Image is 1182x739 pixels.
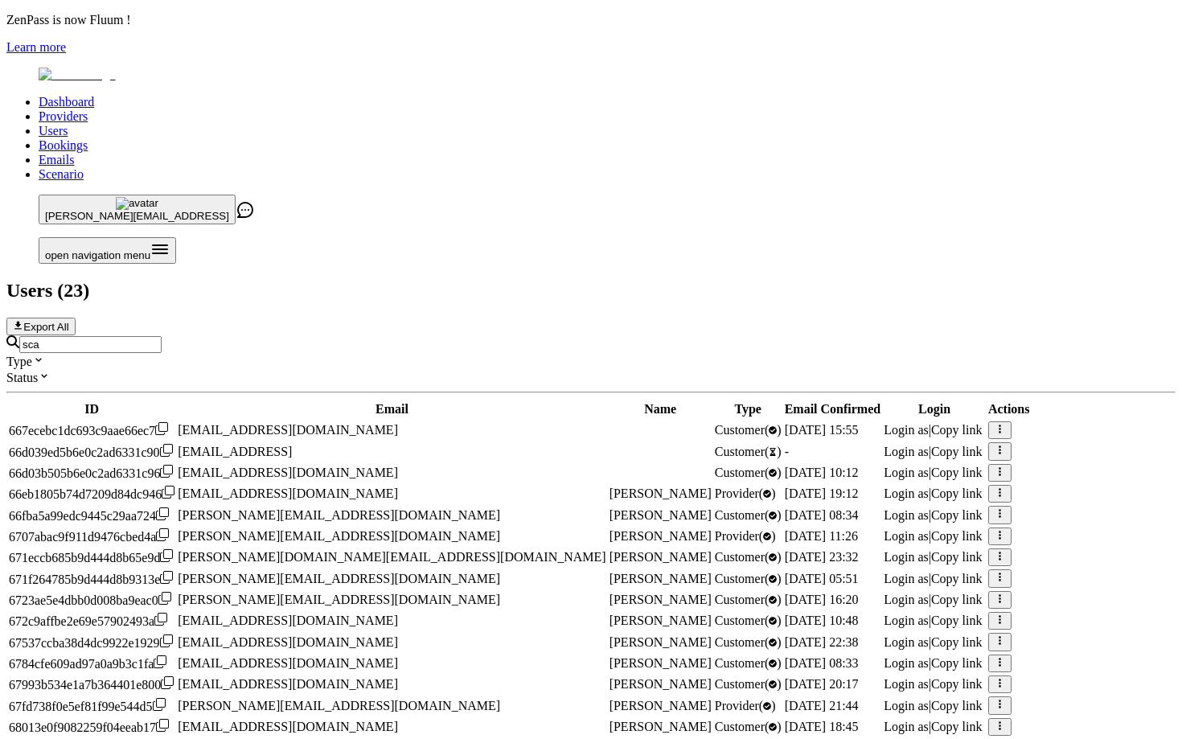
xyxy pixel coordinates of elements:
div: | [884,635,985,650]
th: Name [609,401,712,417]
span: [PERSON_NAME][EMAIL_ADDRESS][DOMAIN_NAME] [178,699,500,712]
span: Login as [884,423,929,437]
span: Copy link [931,508,983,522]
span: Login as [884,445,929,458]
div: | [884,677,985,692]
span: [EMAIL_ADDRESS][DOMAIN_NAME] [178,487,398,500]
span: Copy link [931,487,983,500]
button: avatar[PERSON_NAME][EMAIL_ADDRESS] [39,195,236,224]
span: Copy link [931,445,983,458]
div: Click to copy [9,613,174,629]
div: Click to copy [9,676,174,692]
a: Scenario [39,167,84,181]
span: [DATE] 05:51 [785,572,859,585]
span: Copy link [931,656,983,670]
th: ID [8,401,175,417]
span: Login as [884,550,929,564]
span: [DATE] 21:44 [785,699,859,712]
div: Type [6,353,1176,369]
div: | [884,466,985,480]
span: [DATE] 15:55 [785,423,859,437]
button: Export All [6,318,76,335]
div: Click to copy [9,592,174,608]
span: [DATE] 10:48 [785,614,859,627]
div: Click to copy [9,422,174,438]
span: validated [715,423,782,437]
img: Fluum Logo [39,68,116,82]
div: | [884,614,985,628]
span: Copy link [931,614,983,627]
span: [PERSON_NAME] [609,677,712,691]
span: validated [715,635,782,649]
span: Copy link [931,550,983,564]
h2: Users ( 23 ) [6,280,1176,302]
span: Login as [884,572,929,585]
th: Type [714,401,782,417]
span: validated [715,720,782,733]
span: [DATE] 20:17 [785,677,859,691]
span: [PERSON_NAME][EMAIL_ADDRESS][DOMAIN_NAME] [178,529,500,543]
div: | [884,529,985,544]
span: [EMAIL_ADDRESS][DOMAIN_NAME] [178,656,398,670]
div: | [884,508,985,523]
span: Copy link [931,423,983,437]
span: [DATE] 08:33 [785,656,859,670]
div: | [884,656,985,671]
span: validated [715,529,776,543]
span: Copy link [931,572,983,585]
span: Login as [884,677,929,691]
a: Bookings [39,138,88,152]
span: [EMAIL_ADDRESS][DOMAIN_NAME] [178,614,398,627]
img: avatar [116,197,158,210]
span: [EMAIL_ADDRESS] [178,445,292,458]
span: validated [715,550,782,564]
span: [EMAIL_ADDRESS][DOMAIN_NAME] [178,677,398,691]
div: Click to copy [9,655,174,671]
span: [PERSON_NAME] [609,720,712,733]
span: [DATE] 23:32 [785,550,859,564]
th: Email Confirmed [784,401,882,417]
p: ZenPass is now Fluum ! [6,13,1176,27]
span: Login as [884,614,929,627]
div: Click to copy [9,719,174,735]
span: Copy link [931,466,983,479]
span: [DATE] 19:12 [785,487,859,500]
span: [PERSON_NAME] [609,529,712,543]
div: Click to copy [9,486,174,502]
button: Open menu [39,237,176,264]
span: validated [715,466,782,479]
a: Learn more [6,40,66,54]
span: [PERSON_NAME] [609,550,712,564]
span: Login as [884,529,929,543]
span: Copy link [931,699,983,712]
span: Copy link [931,635,983,649]
div: | [884,423,985,437]
span: [DATE] 16:20 [785,593,859,606]
th: Login [883,401,986,417]
span: [DATE] 18:45 [785,720,859,733]
span: [EMAIL_ADDRESS][DOMAIN_NAME] [178,423,398,437]
span: [PERSON_NAME] [609,572,712,585]
span: [PERSON_NAME] [609,699,712,712]
span: - [785,445,789,458]
div: Click to copy [9,528,174,544]
span: Copy link [931,529,983,543]
span: Copy link [931,677,983,691]
div: | [884,593,985,607]
span: validated [715,656,782,670]
div: Click to copy [9,507,174,523]
span: [PERSON_NAME] [609,656,712,670]
span: [PERSON_NAME] [609,614,712,627]
div: Click to copy [9,571,174,587]
div: | [884,487,985,501]
span: [DATE] 22:38 [785,635,859,649]
input: Search by email [19,336,162,353]
a: Emails [39,153,74,166]
span: validated [715,699,776,712]
span: Login as [884,487,929,500]
span: [PERSON_NAME][EMAIL_ADDRESS][DOMAIN_NAME] [178,572,500,585]
span: Copy link [931,720,983,733]
span: [PERSON_NAME][EMAIL_ADDRESS][DOMAIN_NAME] [178,593,500,606]
span: [PERSON_NAME][EMAIL_ADDRESS][DOMAIN_NAME] [178,508,500,522]
span: validated [715,593,782,606]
